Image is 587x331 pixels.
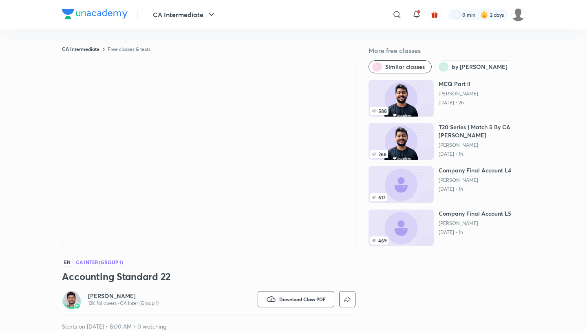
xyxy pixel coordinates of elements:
[64,291,80,307] img: Avatar
[62,258,73,267] span: EN
[369,60,432,73] button: Similar classes
[439,151,525,157] p: [DATE] • 1h
[452,63,508,71] span: by Nakul Katheria
[62,9,128,19] img: Company Logo
[385,63,425,71] span: Similar classes
[62,9,128,21] a: Company Logo
[439,220,511,227] a: [PERSON_NAME]
[480,11,488,19] img: streak
[439,177,511,183] a: [PERSON_NAME]
[439,166,511,174] h6: Company Final Account L4
[439,186,511,192] p: [DATE] • 1h
[76,260,123,265] h4: CA Inter (Group 1)
[62,270,355,283] h3: Accounting Standard 22
[435,60,514,73] button: by Nakul Katheria
[62,322,355,331] p: Starts on [DATE] • 8:00 AM • 0 watching
[370,150,388,158] span: 266
[370,193,387,201] span: 617
[439,229,511,236] p: [DATE] • 1h
[62,59,355,251] iframe: Class
[439,80,478,88] h6: MCQ Part II
[74,303,80,309] img: badge
[511,8,525,22] img: Jyoti
[108,46,150,52] a: Free classes & tests
[148,7,221,23] button: CA Intermediate
[439,99,478,106] p: [DATE] • 2h
[258,291,334,307] button: Download Class PDF
[439,123,525,139] h6: T20 Series | Match 5 By CA [PERSON_NAME]
[88,300,159,307] p: 12K followers • CA Inter (Group 1)
[62,289,82,309] a: Avatarbadge
[439,90,478,97] a: [PERSON_NAME]
[439,142,525,148] a: [PERSON_NAME]
[431,11,438,18] img: avatar
[62,46,99,52] a: CA Intermediate
[370,236,388,245] span: 469
[428,8,441,21] button: avatar
[279,296,326,302] span: Download Class PDF
[439,210,511,218] h6: Company Final Account L5
[370,107,388,115] span: 588
[88,292,159,300] a: [PERSON_NAME]
[369,46,525,55] h5: More free classes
